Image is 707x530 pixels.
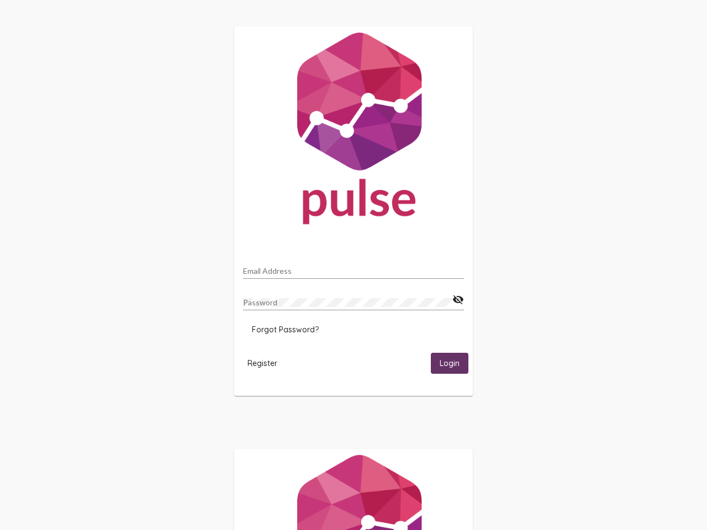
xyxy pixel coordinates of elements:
span: Login [440,359,460,369]
span: Forgot Password? [252,325,319,335]
button: Forgot Password? [243,320,328,340]
span: Register [247,358,277,368]
button: Register [239,353,286,373]
mat-icon: visibility_off [452,293,464,306]
button: Login [431,353,468,373]
img: Pulse For Good Logo [234,26,473,235]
